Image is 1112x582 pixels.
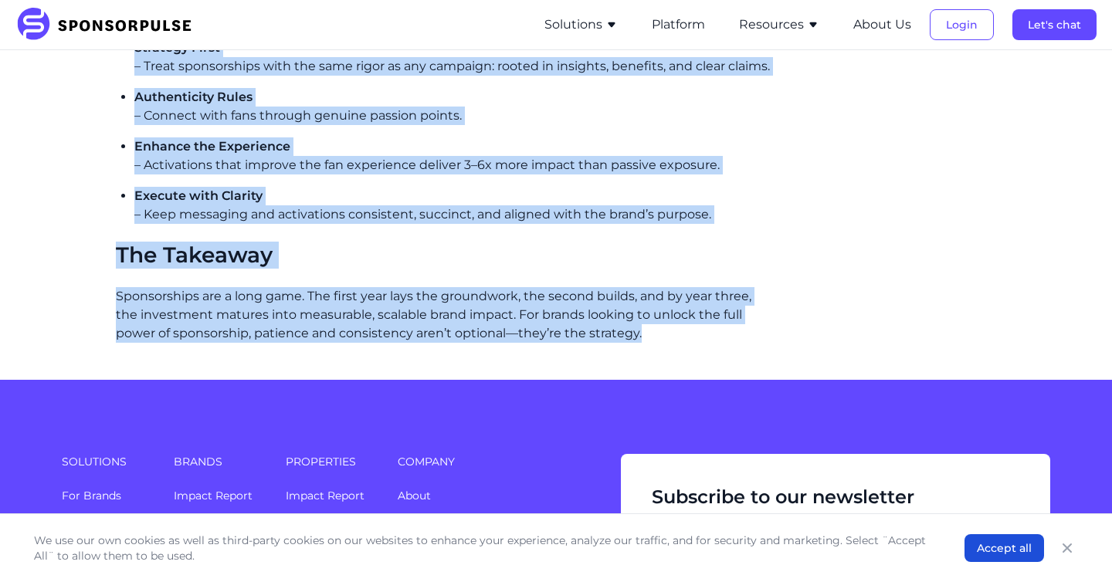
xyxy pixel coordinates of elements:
p: – Treat sponsorships with the same rigor as any campaign: rooted in insights, benefits, and clear... [134,57,773,76]
span: Brands [174,454,267,469]
p: – Connect with fans through genuine passion points. [134,107,773,125]
p: – Keep messaging and activations consistent, succinct, and aligned with the brand’s purpose. [134,205,773,224]
button: Login [930,9,994,40]
button: Resources [739,15,819,34]
span: Execute with Clarity [134,188,263,203]
a: Impact Report [174,489,253,502]
button: Accept all [965,534,1044,562]
iframe: Chat Widget [1035,508,1112,582]
span: Subscribe to our newsletter [652,485,1019,509]
span: Properties [286,454,379,469]
button: Let's chat [1012,9,1097,40]
img: SponsorPulse [15,8,203,42]
span: Authenticity Rules [134,90,253,104]
p: We use our own cookies as well as third-party cookies on our websites to enhance your experience,... [34,533,934,563]
span: Enhance the Experience [134,139,290,154]
a: Login [930,18,994,32]
a: Platform [652,18,705,32]
span: The Takeaway [116,242,273,268]
a: About [398,489,431,502]
p: Sponsorships are a long game. The first year lays the groundwork, the second builds, and by year ... [116,287,773,343]
button: Solutions [544,15,618,34]
a: About Us [853,18,911,32]
a: For Brands [62,489,121,502]
span: Company [398,454,603,469]
a: Impact Report [286,489,364,502]
button: Platform [652,15,705,34]
button: About Us [853,15,911,34]
span: Solutions [62,454,155,469]
p: – Activations that improve the fan experience deliver 3–6x more impact than passive exposure. [134,156,773,174]
a: Let's chat [1012,18,1097,32]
